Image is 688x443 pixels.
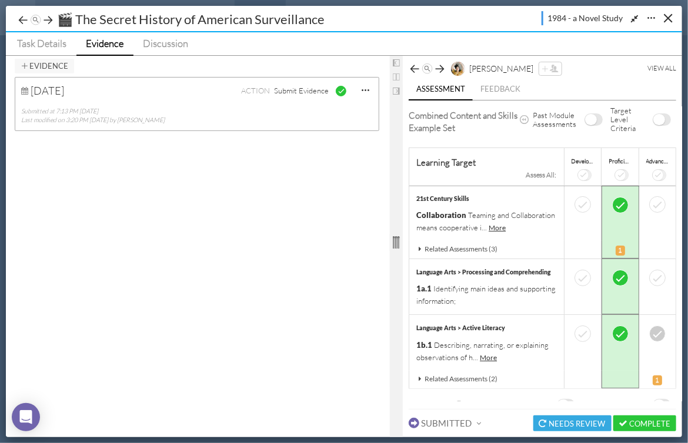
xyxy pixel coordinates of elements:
span: Evidence [86,37,123,49]
span: OFF [653,400,665,411]
a: Feedback [473,79,528,99]
span: Developing [572,157,599,165]
a: 1984 - a Novel Study [542,11,623,25]
span: 21st Century Skills [416,195,469,202]
button: Needs Review [533,415,612,431]
div: Combined Content and Skills Example Set [409,109,520,134]
span: OFF [557,400,569,411]
span: Submitted [422,418,472,429]
div: [DATE] [21,85,64,97]
span: Target Level Criteria [583,401,650,410]
img: jump-nav [422,63,433,75]
span: Language Arts > Active Literacy [416,324,505,331]
button: Evidence [15,59,74,73]
span: Target Level Criteria [610,106,650,133]
span: Learning Target [416,157,476,168]
div: Identifying main ideas and supporting information; [416,266,556,308]
span: Assess All [526,169,555,181]
div: Submitted at 7:13 PM [DATE] [21,107,165,116]
button: Complete [613,415,676,431]
strong: 1b.1 [416,340,432,350]
div: Describing, narrating, or explaining observations of h... [416,322,556,364]
span: OFF [653,114,665,125]
span: Advanced [646,157,670,165]
div: 🎬 The Secret History of American Surveillance [54,10,328,28]
div: : [416,169,556,181]
span: 1984 - a Novel Study [548,12,623,24]
div: Teaming and Collaboration means cooperative i... [416,193,556,234]
div: Rubrics [409,401,437,413]
span: Proficient [609,157,633,165]
a: Assessment [409,79,473,100]
span: Related Assessments (3) [425,244,498,253]
img: image [451,62,465,76]
span: Discussion [143,37,188,49]
span: Past Module Assessments [533,111,582,129]
span: Submit Evidence [275,85,329,97]
div: Brooklyn Fisher [469,62,533,75]
strong: Collaboration [416,210,466,220]
span: 1 [616,246,625,256]
span: Task Details [17,37,66,49]
span: Related Assessments (2) [425,374,498,383]
span: Language Arts > Processing and Comprehending [416,269,550,276]
button: Expand/Shrink [608,12,644,25]
span: ACTION [242,85,270,97]
span: 1 [653,375,662,385]
a: View All [647,62,676,75]
strong: 1a.1 [416,284,432,293]
button: Close [659,9,677,27]
a: Evidence [76,32,133,56]
span: Past Module Assessments [467,401,555,410]
img: jump-nav [30,15,42,26]
span: More [489,223,506,232]
a: Discussion [133,32,198,55]
div: Open Intercom Messenger [12,403,40,431]
span: More [480,353,497,362]
span: OFF [585,114,597,125]
div: Last modified on 3:20 PM [DATE] by [PERSON_NAME] [21,116,165,125]
button: Submitted [409,416,485,429]
a: Task Details [5,32,76,55]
